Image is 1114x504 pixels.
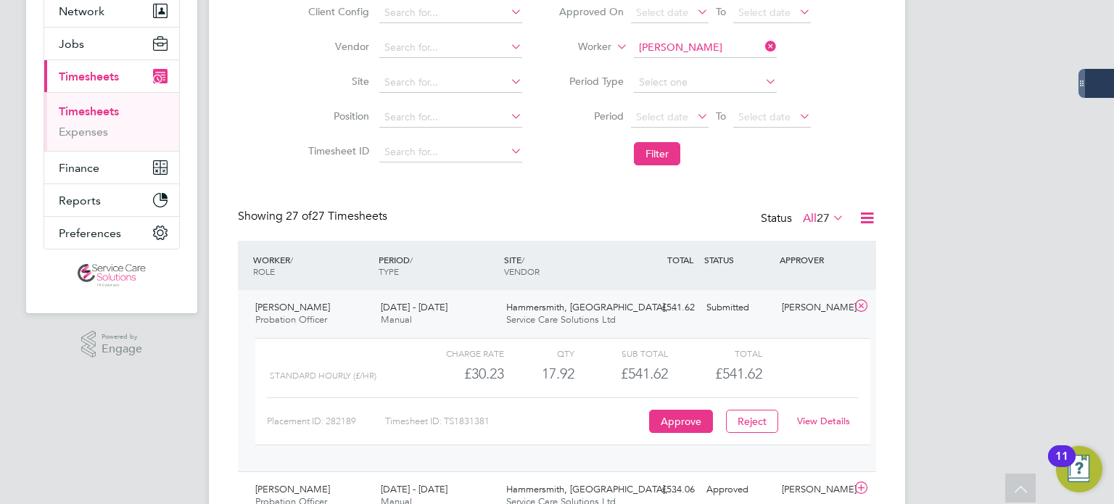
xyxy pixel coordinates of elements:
label: Period Type [558,75,624,88]
span: Standard Hourly (£/HR) [270,371,376,381]
input: Search for... [379,3,522,23]
span: Reports [59,194,101,207]
span: VENDOR [504,265,540,277]
div: £30.23 [410,362,504,386]
input: Search for... [379,142,522,162]
div: Sub Total [574,344,668,362]
label: Approved On [558,5,624,18]
label: Position [304,110,369,123]
span: Select date [738,6,791,19]
label: Worker [546,40,611,54]
label: Timesheet ID [304,144,369,157]
div: STATUS [701,247,776,273]
span: Service Care Solutions Ltd [506,313,616,326]
button: Finance [44,152,179,183]
div: [PERSON_NAME] [776,296,851,320]
button: Timesheets [44,60,179,92]
div: Showing [238,209,390,224]
button: Reports [44,184,179,216]
a: Timesheets [59,104,119,118]
div: Approved [701,478,776,502]
span: 27 [817,211,830,226]
div: £541.62 [574,362,668,386]
span: Engage [102,343,142,355]
input: Search for... [634,38,777,58]
button: Preferences [44,217,179,249]
span: ROLE [253,265,275,277]
a: Go to home page [44,264,180,287]
span: Probation Officer [255,313,327,326]
button: Approve [649,410,713,433]
span: Network [59,4,104,18]
div: PERIOD [375,247,500,284]
div: SITE [500,247,626,284]
span: To [711,107,730,125]
span: Select date [636,6,688,19]
span: Hammersmith, [GEOGRAPHIC_DATA],… [506,483,677,495]
label: Site [304,75,369,88]
input: Search for... [379,73,522,93]
span: Powered by [102,331,142,343]
div: Timesheets [44,92,179,151]
div: WORKER [249,247,375,284]
input: Select one [634,73,777,93]
div: Status [761,209,847,229]
div: Placement ID: 282189 [267,410,385,433]
span: Timesheets [59,70,119,83]
div: Charge rate [410,344,504,362]
span: Finance [59,161,99,175]
a: View Details [797,415,850,427]
button: Filter [634,142,680,165]
span: Select date [738,110,791,123]
span: / [521,254,524,265]
div: 17.92 [504,362,574,386]
label: Period [558,110,624,123]
span: Select date [636,110,688,123]
span: Manual [381,313,412,326]
a: Powered byEngage [81,331,143,358]
span: / [410,254,413,265]
label: All [803,211,844,226]
span: TYPE [379,265,399,277]
label: Vendor [304,40,369,53]
button: Reject [726,410,778,433]
span: 27 Timesheets [286,209,387,223]
span: 27 of [286,209,312,223]
div: Timesheet ID: TS1831381 [385,410,645,433]
span: [DATE] - [DATE] [381,483,447,495]
div: £541.62 [625,296,701,320]
div: Submitted [701,296,776,320]
label: Client Config [304,5,369,18]
span: TOTAL [667,254,693,265]
div: Total [668,344,762,362]
span: Hammersmith, [GEOGRAPHIC_DATA],… [506,301,677,313]
button: Open Resource Center, 11 new notifications [1056,446,1102,492]
span: [DATE] - [DATE] [381,301,447,313]
span: £541.62 [715,365,762,382]
span: [PERSON_NAME] [255,483,330,495]
span: To [711,2,730,21]
span: Jobs [59,37,84,51]
div: [PERSON_NAME] [776,478,851,502]
span: [PERSON_NAME] [255,301,330,313]
span: Preferences [59,226,121,240]
input: Search for... [379,38,522,58]
div: QTY [504,344,574,362]
div: 11 [1055,456,1068,475]
span: / [290,254,293,265]
div: £534.06 [625,478,701,502]
img: servicecare-logo-retina.png [78,264,146,287]
a: Expenses [59,125,108,139]
button: Jobs [44,28,179,59]
input: Search for... [379,107,522,128]
div: APPROVER [776,247,851,273]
